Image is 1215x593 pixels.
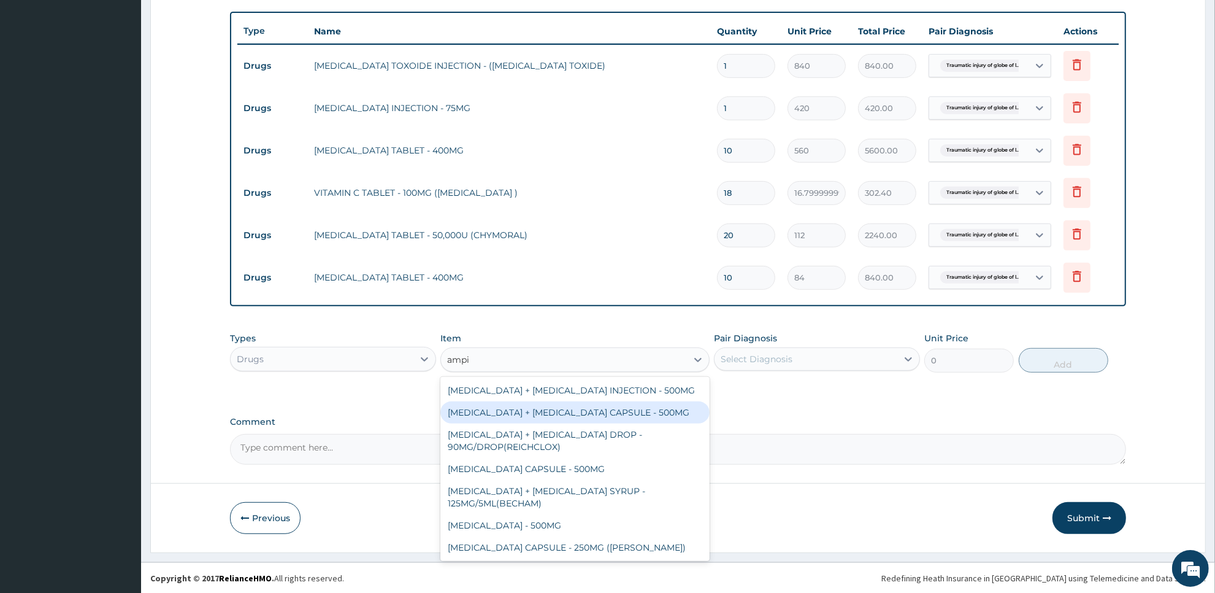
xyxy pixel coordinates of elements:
div: [MEDICAL_DATA] + [MEDICAL_DATA] SYRUP - 125MG/5ML [440,559,709,581]
div: [MEDICAL_DATA] - 500MG [440,514,709,537]
th: Pair Diagnosis [922,19,1057,44]
td: Drugs [237,266,308,289]
td: [MEDICAL_DATA] TOXOIDE INJECTION - ([MEDICAL_DATA] TOXIDE) [308,53,711,78]
label: Item [440,332,461,344]
div: [MEDICAL_DATA] + [MEDICAL_DATA] CAPSULE - 500MG [440,401,709,424]
td: VITAMIN C TABLET - 100MG ([MEDICAL_DATA] ) [308,180,711,205]
td: [MEDICAL_DATA] TABLET - 400MG [308,138,711,163]
th: Unit Price [781,19,852,44]
td: Drugs [237,224,308,247]
td: Drugs [237,182,308,204]
label: Comment [230,417,1126,427]
th: Name [308,19,711,44]
td: Drugs [237,97,308,120]
label: Pair Diagnosis [714,332,777,344]
div: Drugs [237,353,264,365]
div: [MEDICAL_DATA] + [MEDICAL_DATA] SYRUP - 125MG/5ML(BECHAM) [440,480,709,514]
th: Total Price [852,19,922,44]
span: Traumatic injury of globe of l... [940,187,1026,199]
span: Traumatic injury of globe of l... [940,102,1026,114]
div: Redefining Heath Insurance in [GEOGRAPHIC_DATA] using Telemedicine and Data Science! [881,572,1206,584]
div: [MEDICAL_DATA] CAPSULE - 500MG [440,458,709,480]
div: Chat with us now [64,69,206,85]
span: Traumatic injury of globe of l... [940,144,1026,157]
td: [MEDICAL_DATA] TABLET - 400MG [308,265,711,290]
td: Drugs [237,139,308,162]
div: [MEDICAL_DATA] CAPSULE - 250MG ([PERSON_NAME]) [440,537,709,559]
button: Add [1019,348,1108,373]
a: RelianceHMO [219,573,272,584]
label: Types [230,333,256,344]
td: Drugs [237,55,308,77]
th: Type [237,20,308,42]
th: Actions [1057,19,1119,44]
td: [MEDICAL_DATA] TABLET - 50,000U (CHYMORAL) [308,223,711,247]
div: Minimize live chat window [201,6,231,36]
span: Traumatic injury of globe of l... [940,60,1026,72]
span: Traumatic injury of globe of l... [940,271,1026,284]
button: Submit [1052,502,1126,534]
td: [MEDICAL_DATA] INJECTION - 75MG [308,96,711,120]
span: We're online! [71,155,169,279]
div: [MEDICAL_DATA] + [MEDICAL_DATA] INJECTION - 500MG [440,379,709,401]
textarea: Type your message and hit 'Enter' [6,335,234,378]
strong: Copyright © 2017 . [150,573,274,584]
span: Traumatic injury of globe of l... [940,229,1026,241]
img: d_794563401_company_1708531726252_794563401 [23,61,50,92]
div: Select Diagnosis [721,353,792,365]
button: Previous [230,502,301,534]
label: Unit Price [924,332,968,344]
div: [MEDICAL_DATA] + [MEDICAL_DATA] DROP - 90MG/DROP(REICHCLOX) [440,424,709,458]
th: Quantity [711,19,781,44]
